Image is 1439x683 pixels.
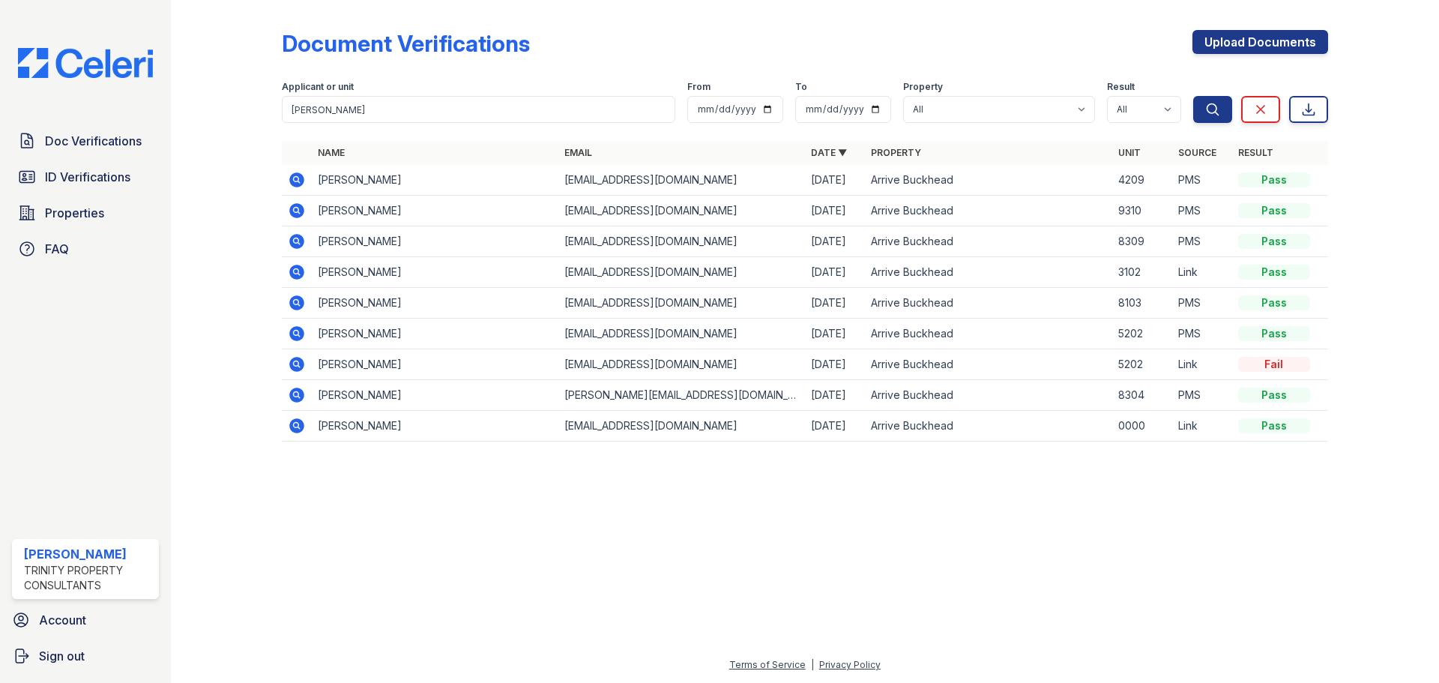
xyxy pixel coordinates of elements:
td: PMS [1172,165,1232,196]
a: Source [1178,147,1216,158]
td: 5202 [1112,349,1172,380]
td: [EMAIL_ADDRESS][DOMAIN_NAME] [558,226,805,257]
a: Email [564,147,592,158]
td: [PERSON_NAME][EMAIL_ADDRESS][DOMAIN_NAME] [558,380,805,411]
label: Result [1107,81,1135,93]
div: Document Verifications [282,30,530,57]
td: Arrive Buckhead [865,196,1111,226]
a: Name [318,147,345,158]
span: Sign out [39,647,85,665]
td: [DATE] [805,411,865,442]
span: Doc Verifications [45,132,142,150]
div: Pass [1238,388,1310,403]
td: [EMAIL_ADDRESS][DOMAIN_NAME] [558,288,805,319]
img: CE_Logo_Blue-a8612792a0a2168367f1c8372b55b34899dd931a85d93a1a3d3e32e68fde9ad4.png [6,48,165,78]
div: Pass [1238,265,1310,280]
td: [DATE] [805,196,865,226]
td: Arrive Buckhead [865,319,1111,349]
td: [DATE] [805,226,865,257]
a: Date ▼ [811,147,847,158]
td: [EMAIL_ADDRESS][DOMAIN_NAME] [558,257,805,288]
a: Account [6,605,165,635]
a: Upload Documents [1192,30,1328,54]
td: [DATE] [805,165,865,196]
td: Arrive Buckhead [865,257,1111,288]
td: 8304 [1112,380,1172,411]
td: Arrive Buckhead [865,165,1111,196]
span: FAQ [45,240,69,258]
td: [DATE] [805,257,865,288]
td: [EMAIL_ADDRESS][DOMAIN_NAME] [558,319,805,349]
td: [DATE] [805,380,865,411]
td: [PERSON_NAME] [312,226,558,257]
td: 4209 [1112,165,1172,196]
td: [PERSON_NAME] [312,411,558,442]
td: [DATE] [805,288,865,319]
div: Trinity Property Consultants [24,563,153,593]
a: Doc Verifications [12,126,159,156]
div: Pass [1238,234,1310,249]
td: Arrive Buckhead [865,288,1111,319]
td: Link [1172,349,1232,380]
td: Arrive Buckhead [865,380,1111,411]
td: PMS [1172,288,1232,319]
td: PMS [1172,380,1232,411]
td: Link [1172,257,1232,288]
div: | [811,659,814,670]
span: ID Verifications [45,168,130,186]
td: 0000 [1112,411,1172,442]
td: [PERSON_NAME] [312,319,558,349]
td: [EMAIL_ADDRESS][DOMAIN_NAME] [558,165,805,196]
a: Properties [12,198,159,228]
span: Properties [45,204,104,222]
label: From [687,81,711,93]
label: Property [903,81,943,93]
a: FAQ [12,234,159,264]
td: 3102 [1112,257,1172,288]
a: ID Verifications [12,162,159,192]
td: 8309 [1112,226,1172,257]
span: Account [39,611,86,629]
a: Property [871,147,921,158]
a: Sign out [6,641,165,671]
div: Fail [1238,357,1310,372]
td: [DATE] [805,319,865,349]
td: [EMAIL_ADDRESS][DOMAIN_NAME] [558,196,805,226]
div: Pass [1238,172,1310,187]
td: 8103 [1112,288,1172,319]
div: Pass [1238,326,1310,341]
td: [EMAIL_ADDRESS][DOMAIN_NAME] [558,411,805,442]
td: [EMAIL_ADDRESS][DOMAIN_NAME] [558,349,805,380]
label: To [795,81,807,93]
div: [PERSON_NAME] [24,545,153,563]
td: [PERSON_NAME] [312,288,558,319]
td: 5202 [1112,319,1172,349]
div: Pass [1238,295,1310,310]
td: [PERSON_NAME] [312,257,558,288]
td: Arrive Buckhead [865,349,1111,380]
a: Result [1238,147,1273,158]
td: PMS [1172,196,1232,226]
div: Pass [1238,418,1310,433]
label: Applicant or unit [282,81,354,93]
td: Arrive Buckhead [865,226,1111,257]
a: Unit [1118,147,1141,158]
td: [PERSON_NAME] [312,196,558,226]
a: Terms of Service [729,659,806,670]
td: [PERSON_NAME] [312,165,558,196]
td: Arrive Buckhead [865,411,1111,442]
a: Privacy Policy [819,659,881,670]
td: [PERSON_NAME] [312,349,558,380]
td: [DATE] [805,349,865,380]
td: PMS [1172,319,1232,349]
td: PMS [1172,226,1232,257]
td: [PERSON_NAME] [312,380,558,411]
td: Link [1172,411,1232,442]
input: Search by name, email, or unit number [282,96,675,123]
div: Pass [1238,203,1310,218]
td: 9310 [1112,196,1172,226]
